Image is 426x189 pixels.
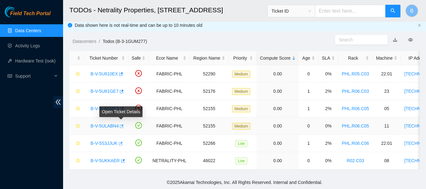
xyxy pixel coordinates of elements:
[8,74,12,78] span: read
[15,43,40,48] a: Activity Logs
[390,8,395,14] span: search
[73,69,80,79] button: star
[342,106,369,111] a: PHL.R06.C05
[342,71,369,76] a: PHL.R05.C03
[299,135,318,152] td: 1
[342,141,369,146] a: PHL.R06.C06
[76,106,80,111] span: star
[372,65,401,83] td: 22:01
[15,28,41,33] a: Data Centers
[318,152,338,169] td: 0%
[372,83,401,100] td: 23
[76,141,80,146] span: star
[149,83,190,100] td: FABRIC-PHL
[318,117,338,135] td: 0%
[90,71,118,76] a: B-V-5U810EX
[299,100,318,117] td: 1
[256,100,299,117] td: 0.00
[135,87,142,94] span: close-circle
[73,86,80,96] button: star
[149,135,190,152] td: FABRIC-PHL
[232,71,251,78] span: Medium
[372,117,401,135] td: 11
[388,35,402,45] button: download
[347,158,364,163] a: R02.C03
[73,138,80,148] button: star
[318,100,338,117] td: 2%
[90,106,119,111] a: B-V-5U8FMS3
[90,123,119,128] a: B-V-5ULABN4
[15,70,52,82] span: Support
[76,158,80,163] span: star
[372,152,401,169] td: 08
[410,7,414,15] span: B
[53,96,63,108] span: double-left
[406,4,418,17] button: B
[76,72,80,77] span: star
[190,117,229,135] td: 52155
[135,139,142,146] span: check-circle
[5,6,32,17] img: Akamai Technologies
[372,100,401,117] td: 05
[342,123,369,128] a: PHL.R06.C05
[102,39,147,44] a: Todos (B-3-1GUM277)
[256,152,299,169] td: 0.00
[149,65,190,83] td: FABRIC-PHL
[385,5,400,17] button: search
[256,135,299,152] td: 0.00
[256,117,299,135] td: 0.00
[99,106,143,117] div: Open Ticket Details
[190,65,229,83] td: 52290
[149,152,190,169] td: NETRALITY-PHL
[235,157,247,164] span: Low
[232,88,251,95] span: Medium
[299,83,318,100] td: 1
[63,176,426,189] footer: © 2025 Akamai Technologies, Inc. All Rights Reserved. Internal and Confidential.
[90,158,120,163] a: B-V-5UKKAER
[73,39,96,44] a: Datacenters
[417,23,421,27] button: close
[190,135,229,152] td: 52266
[76,124,80,129] span: star
[318,65,338,83] td: 0%
[256,65,299,83] td: 0.00
[271,6,311,16] span: Ticket ID
[190,100,229,117] td: 52155
[99,39,100,44] span: /
[90,141,118,146] a: B-V-5S3JJUK
[149,100,190,117] td: FABRIC-PHL
[73,156,80,166] button: star
[372,135,401,152] td: 22:01
[256,83,299,100] td: 0.00
[318,83,338,100] td: 2%
[318,135,338,152] td: 2%
[73,121,80,131] button: star
[232,105,251,112] span: Medium
[15,58,55,63] a: Hardware Test (isok)
[299,117,318,135] td: 0
[135,105,142,111] span: close-circle
[190,152,229,169] td: 46022
[315,5,386,17] input: Enter text here...
[232,123,251,130] span: Medium
[393,37,397,42] a: download
[190,83,229,100] td: 52176
[299,65,318,83] td: 0
[408,38,413,42] span: eye
[135,122,142,129] span: check-circle
[73,103,80,114] button: star
[5,11,50,20] a: Akamai TechnologiesField Tech Portal
[149,117,190,135] td: FABRIC-PHL
[10,11,50,17] span: Field Tech Portal
[342,89,369,94] a: PHL.R06.C03
[90,89,119,94] a: B-V-5U81GE7
[135,70,142,77] span: close-circle
[339,36,379,43] input: Search
[235,140,247,147] span: Low
[135,157,142,163] span: check-circle
[76,89,80,94] span: star
[299,152,318,169] td: 0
